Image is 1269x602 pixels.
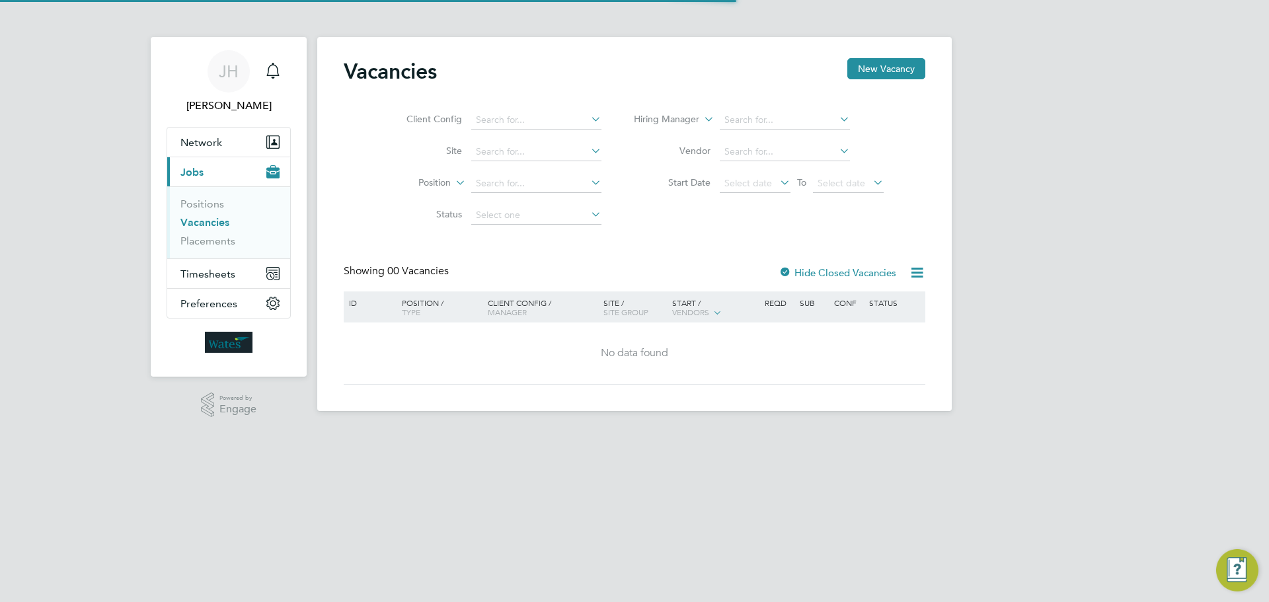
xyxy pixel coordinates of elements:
[634,176,711,188] label: Start Date
[180,136,222,149] span: Network
[471,143,601,161] input: Search for...
[219,393,256,404] span: Powered by
[386,113,462,125] label: Client Config
[180,166,204,178] span: Jobs
[386,208,462,220] label: Status
[346,291,392,314] div: ID
[167,259,290,288] button: Timesheets
[796,291,831,314] div: Sub
[672,307,709,317] span: Vendors
[831,291,865,314] div: Conf
[375,176,451,190] label: Position
[180,198,224,210] a: Positions
[402,307,420,317] span: Type
[392,291,484,323] div: Position /
[180,297,237,310] span: Preferences
[669,291,761,324] div: Start /
[818,177,865,189] span: Select date
[471,111,601,130] input: Search for...
[344,264,451,278] div: Showing
[866,291,923,314] div: Status
[471,174,601,193] input: Search for...
[219,404,256,415] span: Engage
[151,37,307,377] nav: Main navigation
[488,307,527,317] span: Manager
[779,266,896,279] label: Hide Closed Vacancies
[167,50,291,114] a: JH[PERSON_NAME]
[167,332,291,353] a: Go to home page
[603,307,648,317] span: Site Group
[724,177,772,189] span: Select date
[167,157,290,186] button: Jobs
[167,98,291,114] span: Jerry Harrison
[793,174,810,191] span: To
[761,291,796,314] div: Reqd
[180,235,235,247] a: Placements
[344,58,437,85] h2: Vacancies
[387,264,449,278] span: 00 Vacancies
[167,289,290,318] button: Preferences
[167,186,290,258] div: Jobs
[720,143,850,161] input: Search for...
[167,128,290,157] button: Network
[471,206,601,225] input: Select one
[600,291,670,323] div: Site /
[1216,549,1258,591] button: Engage Resource Center
[219,63,239,80] span: JH
[346,346,923,360] div: No data found
[386,145,462,157] label: Site
[720,111,850,130] input: Search for...
[180,268,235,280] span: Timesheets
[634,145,711,157] label: Vendor
[623,113,699,126] label: Hiring Manager
[484,291,600,323] div: Client Config /
[847,58,925,79] button: New Vacancy
[205,332,252,353] img: wates-logo-retina.png
[180,216,229,229] a: Vacancies
[201,393,257,418] a: Powered byEngage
